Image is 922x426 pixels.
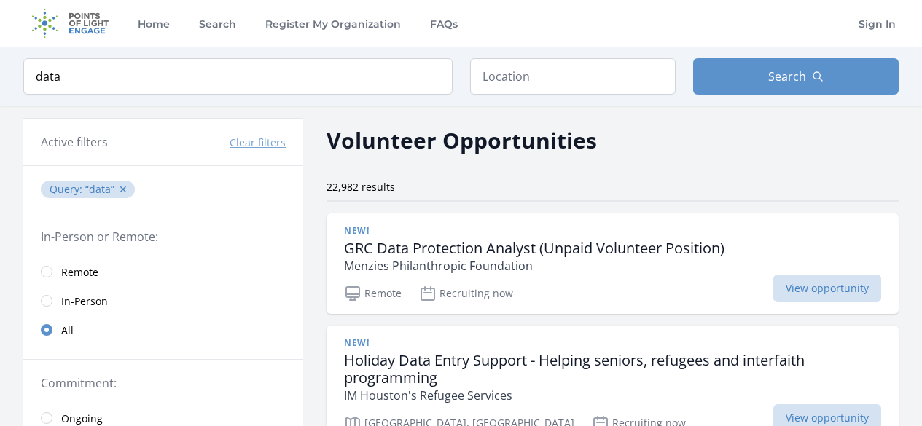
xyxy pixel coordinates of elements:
span: In-Person [61,294,108,309]
a: All [23,315,303,344]
a: New! GRC Data Protection Analyst (Unpaid Volunteer Position) Menzies Philanthropic Foundation Rem... [327,213,899,314]
p: Menzies Philanthropic Foundation [344,257,724,275]
h3: Holiday Data Entry Support - Helping seniors, refugees and interfaith programming [344,352,881,387]
span: New! [344,225,369,237]
button: Clear filters [230,135,286,150]
legend: Commitment: [41,374,286,392]
a: Remote [23,257,303,286]
span: Query : [50,182,85,196]
span: New! [344,337,369,349]
button: Search [693,58,899,95]
button: ✕ [119,182,128,197]
p: Remote [344,285,402,302]
p: IM Houston's Refugee Services [344,387,881,404]
span: View opportunity [773,275,881,302]
span: Ongoing [61,411,103,426]
legend: In-Person or Remote: [41,228,286,245]
span: Search [768,68,806,85]
span: Remote [61,265,98,280]
h2: Volunteer Opportunities [327,124,597,157]
span: All [61,323,74,338]
h3: Active filters [41,133,108,151]
span: 22,982 results [327,180,395,194]
input: Keyword [23,58,453,95]
input: Location [470,58,676,95]
h3: GRC Data Protection Analyst (Unpaid Volunteer Position) [344,240,724,257]
a: In-Person [23,286,303,315]
q: data [85,182,114,196]
p: Recruiting now [419,285,513,302]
